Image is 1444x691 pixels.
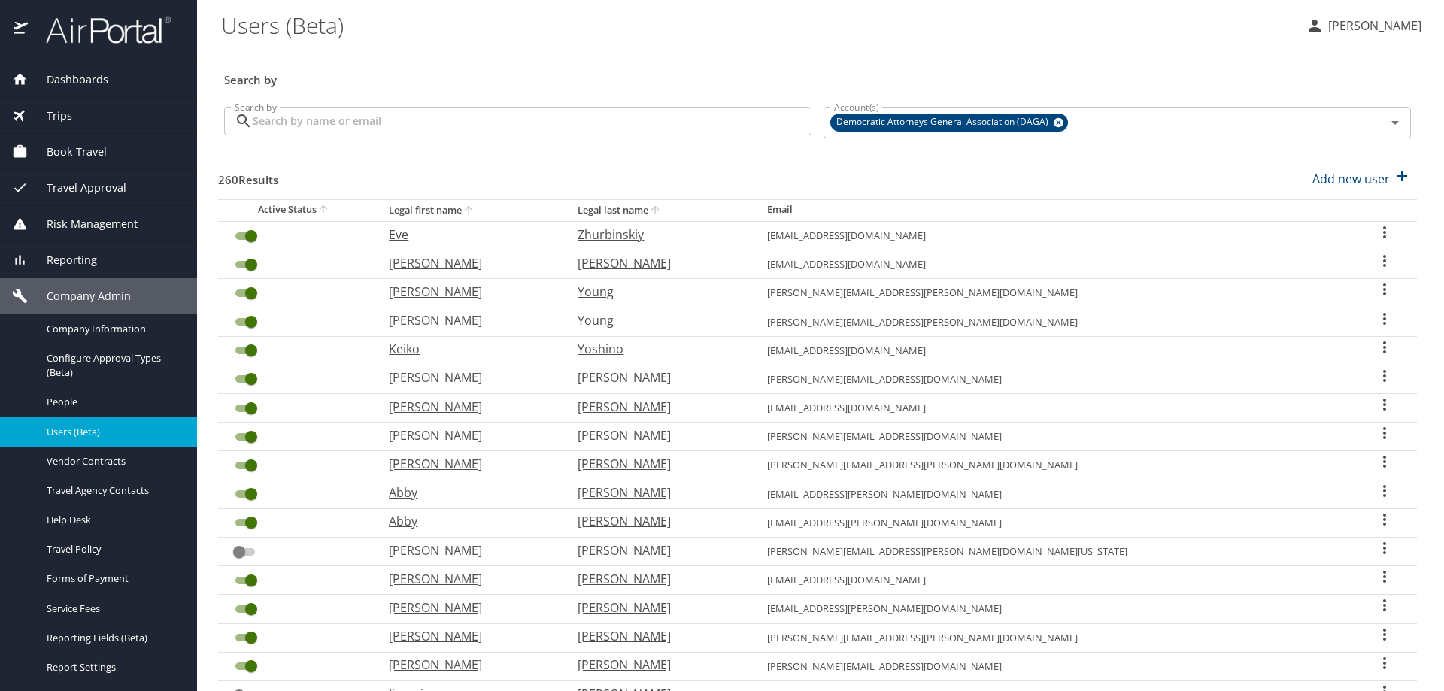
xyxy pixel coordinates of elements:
span: Company Information [47,322,179,336]
span: Vendor Contracts [47,454,179,468]
p: Yoshino [578,340,736,358]
td: [PERSON_NAME][EMAIL_ADDRESS][PERSON_NAME][DOMAIN_NAME][US_STATE] [755,538,1353,566]
p: [PERSON_NAME] [389,570,548,588]
input: Search by name or email [253,107,811,135]
p: [PERSON_NAME] [578,570,736,588]
p: [PERSON_NAME] [578,398,736,416]
span: Reporting Fields (Beta) [47,631,179,645]
td: [PERSON_NAME][EMAIL_ADDRESS][DOMAIN_NAME] [755,652,1353,680]
span: Reporting [28,252,97,268]
span: Service Fees [47,602,179,616]
span: Users (Beta) [47,425,179,439]
p: [PERSON_NAME] [389,283,548,301]
h3: 260 Results [218,162,278,189]
th: Legal last name [566,199,754,221]
span: Travel Policy [47,542,179,556]
th: Active Status [218,199,377,221]
span: Democratic Attorneys General Association (DAGA) [830,114,1057,130]
p: [PERSON_NAME] [389,368,548,386]
button: sort [317,203,332,217]
p: [PERSON_NAME] [389,455,548,473]
p: Keiko [389,340,548,358]
p: [PERSON_NAME] [389,541,548,559]
button: Add new user [1306,162,1417,195]
p: Abby [389,512,548,530]
p: Abby [389,483,548,502]
p: [PERSON_NAME] [578,512,736,530]
h1: Users (Beta) [221,2,1294,48]
td: [PERSON_NAME][EMAIL_ADDRESS][DOMAIN_NAME] [755,365,1353,393]
button: sort [462,204,477,218]
span: Travel Approval [28,180,126,196]
p: [PERSON_NAME] [389,426,548,444]
td: [EMAIL_ADDRESS][DOMAIN_NAME] [755,250,1353,279]
button: Open [1385,112,1406,133]
span: Trips [28,108,72,124]
p: Eve [389,226,548,244]
p: [PERSON_NAME] [578,483,736,502]
span: People [47,395,179,409]
p: Young [578,311,736,329]
span: Travel Agency Contacts [47,483,179,498]
h3: Search by [224,62,1411,89]
span: Help Desk [47,513,179,527]
p: [PERSON_NAME] [578,541,736,559]
img: airportal-logo.png [29,15,171,44]
span: Forms of Payment [47,571,179,586]
td: [EMAIL_ADDRESS][PERSON_NAME][DOMAIN_NAME] [755,508,1353,537]
td: [PERSON_NAME][EMAIL_ADDRESS][PERSON_NAME][DOMAIN_NAME] [755,308,1353,336]
p: [PERSON_NAME] [389,599,548,617]
p: [PERSON_NAME] [389,311,548,329]
td: [EMAIL_ADDRESS][PERSON_NAME][DOMAIN_NAME] [755,595,1353,623]
button: [PERSON_NAME] [1300,12,1427,39]
p: [PERSON_NAME] [389,656,548,674]
span: Report Settings [47,660,179,674]
td: [EMAIL_ADDRESS][DOMAIN_NAME] [755,394,1353,423]
td: [EMAIL_ADDRESS][DOMAIN_NAME] [755,221,1353,250]
td: [PERSON_NAME][EMAIL_ADDRESS][PERSON_NAME][DOMAIN_NAME] [755,623,1353,652]
td: [PERSON_NAME][EMAIL_ADDRESS][PERSON_NAME][DOMAIN_NAME] [755,279,1353,308]
p: [PERSON_NAME] [578,599,736,617]
span: Company Admin [28,288,131,305]
p: Young [578,283,736,301]
p: [PERSON_NAME] [578,656,736,674]
p: [PERSON_NAME] [1324,17,1421,35]
p: [PERSON_NAME] [578,627,736,645]
img: icon-airportal.png [14,15,29,44]
td: [EMAIL_ADDRESS][PERSON_NAME][DOMAIN_NAME] [755,480,1353,508]
p: [PERSON_NAME] [389,254,548,272]
p: [PERSON_NAME] [578,455,736,473]
p: [PERSON_NAME] [389,398,548,416]
th: Legal first name [377,199,566,221]
p: [PERSON_NAME] [578,368,736,386]
td: [EMAIL_ADDRESS][DOMAIN_NAME] [755,566,1353,595]
span: Configure Approval Types (Beta) [47,351,179,380]
p: [PERSON_NAME] [578,254,736,272]
td: [PERSON_NAME][EMAIL_ADDRESS][PERSON_NAME][DOMAIN_NAME] [755,451,1353,480]
td: [PERSON_NAME][EMAIL_ADDRESS][DOMAIN_NAME] [755,423,1353,451]
p: [PERSON_NAME] [389,627,548,645]
span: Dashboards [28,71,108,88]
th: Email [755,199,1353,221]
span: Risk Management [28,216,138,232]
p: Add new user [1312,170,1390,188]
div: Democratic Attorneys General Association (DAGA) [830,114,1068,132]
p: Zhurbinskiy [578,226,736,244]
td: [EMAIL_ADDRESS][DOMAIN_NAME] [755,336,1353,365]
p: [PERSON_NAME] [578,426,736,444]
span: Book Travel [28,144,107,160]
button: sort [648,204,663,218]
